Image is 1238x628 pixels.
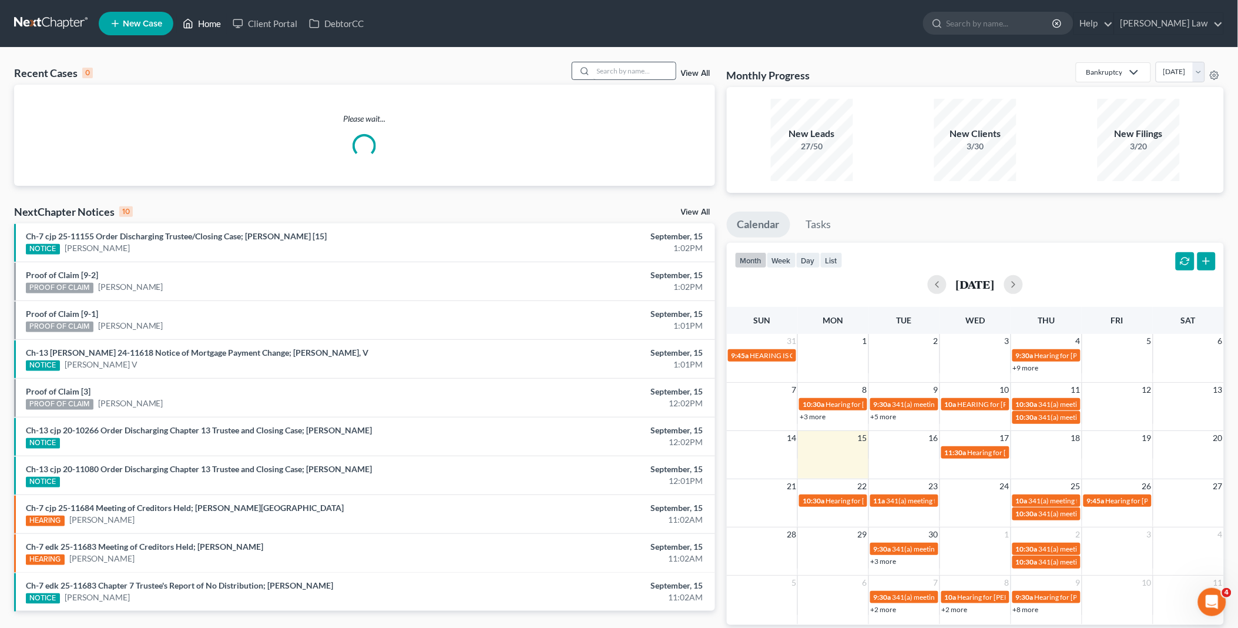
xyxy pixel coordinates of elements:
span: 341(a) meeting for [PERSON_NAME] [1039,413,1152,422]
span: Hearing for [PERSON_NAME] [968,448,1059,457]
input: Search by name... [947,12,1054,34]
a: [PERSON_NAME] [98,281,163,293]
span: 2 [1075,527,1082,542]
span: 20 [1212,431,1224,445]
span: 3 [1004,334,1011,348]
span: 3 [1146,527,1153,542]
button: list [820,252,843,268]
span: Hearing for [PERSON_NAME] [1035,351,1126,360]
span: 341(a) meeting for [PERSON_NAME] [1039,545,1152,553]
a: [PERSON_NAME] [98,320,163,332]
div: 11:02AM [485,514,703,526]
a: +8 more [1013,605,1039,614]
span: 21 [786,479,797,493]
span: 341(a) meeting for [PERSON_NAME] [1039,400,1152,409]
span: 9:45a [732,351,749,360]
span: 24 [999,479,1011,493]
span: 14 [786,431,797,445]
iframe: Intercom live chat [1198,588,1226,616]
span: 15 [857,431,868,445]
div: September, 15 [485,386,703,397]
a: Proof of Claim [9-1] [26,309,98,319]
span: 19 [1141,431,1153,445]
span: 9 [932,383,940,397]
span: Mon [823,315,844,325]
a: [PERSON_NAME] [65,242,130,254]
span: 10a [945,400,957,409]
a: View All [681,69,710,78]
span: 341(a) meeting for [PERSON_NAME] [893,593,1006,602]
span: 10a [945,593,957,602]
div: 12:02PM [485,436,703,448]
span: 1 [1004,527,1011,542]
span: 12 [1141,383,1153,397]
a: +3 more [871,557,897,566]
div: Bankruptcy [1086,67,1122,77]
span: 30 [928,527,940,542]
div: PROOF OF CLAIM [26,399,93,410]
span: 10:30a [1016,557,1038,566]
div: NOTICE [26,244,60,255]
span: 9:30a [1016,351,1034,360]
span: Hearing for [PERSON_NAME] [826,400,917,409]
a: [PERSON_NAME] Law [1115,13,1223,34]
p: Please wait... [14,113,715,125]
a: Tasks [796,212,842,238]
div: Recent Cases [14,66,93,80]
a: +2 more [942,605,968,614]
span: 341(a) meeting for [PERSON_NAME] [1029,496,1142,505]
div: 10 [119,206,133,217]
div: September, 15 [485,269,703,281]
span: Hearing for [PERSON_NAME] [958,593,1049,602]
a: [PERSON_NAME] [65,592,130,603]
div: September, 15 [485,541,703,553]
span: 10 [1141,576,1153,590]
a: [PERSON_NAME] [69,553,135,564]
span: 4 [1217,527,1224,542]
a: +5 more [871,412,897,421]
span: Thu [1038,315,1055,325]
div: PROOF OF CLAIM [26,322,93,332]
a: [PERSON_NAME] [98,397,163,409]
div: HEARING [26,516,65,526]
span: 26 [1141,479,1153,493]
div: September, 15 [485,580,703,592]
span: 341(a) meeting for [PERSON_NAME] [887,496,1000,505]
span: 6 [1217,334,1224,348]
span: 4 [1075,334,1082,348]
div: 12:01PM [485,475,703,487]
input: Search by name... [593,62,676,79]
span: 341(a) meeting for [PERSON_NAME] [1039,557,1152,566]
div: New Leads [771,127,853,141]
div: September, 15 [485,463,703,475]
h2: [DATE] [956,278,995,290]
span: 23 [928,479,940,493]
span: Sat [1181,315,1196,325]
a: Client Portal [227,13,303,34]
div: PROOF OF CLAIM [26,283,93,293]
a: Ch-13 [PERSON_NAME] 24-11618 Notice of Mortgage Payment Change; [PERSON_NAME], V [26,348,368,358]
span: 9:30a [874,400,891,409]
div: NOTICE [26,438,60,449]
span: 8 [861,383,868,397]
div: 3/30 [934,141,1016,152]
span: 16 [928,431,940,445]
div: 27/50 [771,141,853,152]
div: 3/20 [1098,141,1180,152]
span: New Case [123,19,162,28]
span: 10:30a [1016,545,1038,553]
a: Home [177,13,227,34]
span: Sun [754,315,771,325]
span: 11:30a [945,448,967,457]
span: 8 [1004,576,1011,590]
span: Hearing for [PERSON_NAME] [826,496,917,505]
span: 25 [1070,479,1082,493]
div: HEARING [26,554,65,565]
div: 0 [82,68,93,78]
div: NOTICE [26,593,60,604]
span: 9:30a [874,545,891,553]
span: 11 [1212,576,1224,590]
a: [PERSON_NAME] [69,514,135,526]
div: NextChapter Notices [14,205,133,219]
div: New Filings [1098,127,1180,141]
